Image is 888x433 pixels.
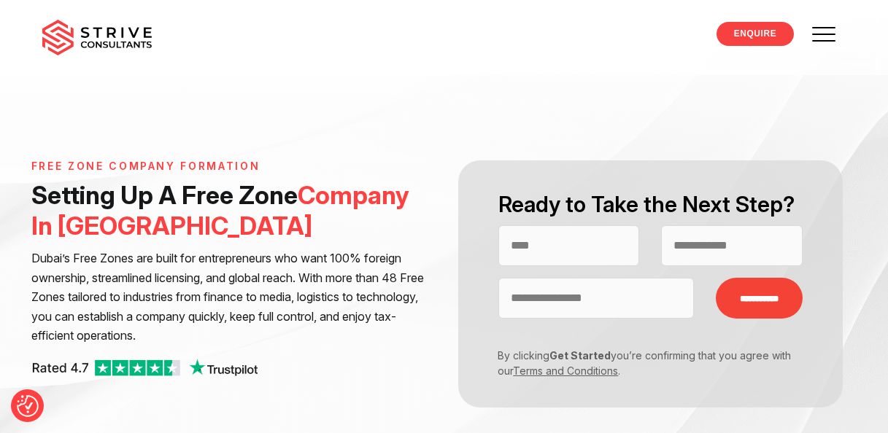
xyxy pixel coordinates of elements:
[444,160,857,407] form: Contact form
[31,249,428,346] p: Dubai’s Free Zones are built for entrepreneurs who want 100% foreign ownership, streamlined licen...
[42,20,152,56] img: main-logo.svg
[17,395,39,417] button: Consent Preferences
[17,395,39,417] img: Revisit consent button
[31,180,428,241] h1: Setting Up A Free Zone
[31,180,409,241] span: Company In [GEOGRAPHIC_DATA]
[549,349,611,362] strong: Get Started
[717,22,795,46] a: ENQUIRE
[513,364,618,377] a: Terms and Conditions
[498,190,802,219] h2: Ready to Take the Next Step?
[487,348,791,378] p: By clicking you’re confirming that you agree with our .
[31,160,428,173] h6: Free Zone Company Formation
